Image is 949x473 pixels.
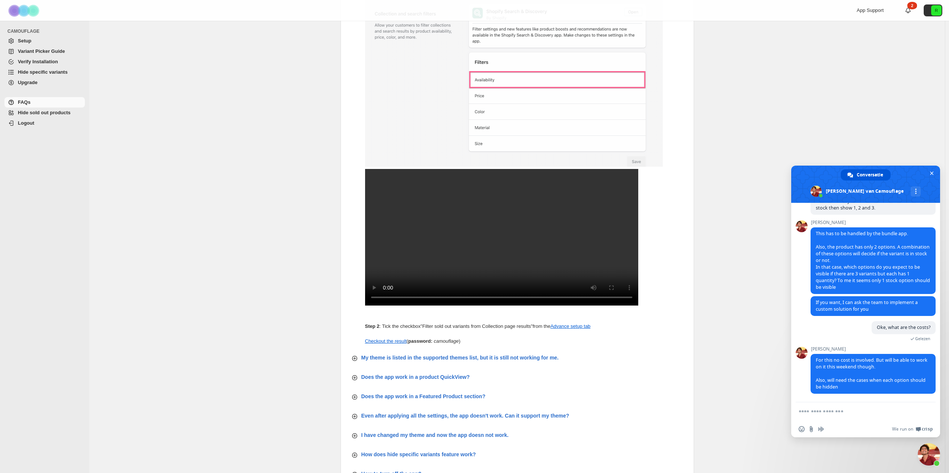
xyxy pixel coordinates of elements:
[808,426,814,432] span: Stuur een bestand
[857,7,884,13] span: App Support
[361,354,559,361] p: My theme is listed in the supported themes list, but it is still not working for me.
[18,120,34,126] span: Logout
[922,426,933,432] span: Crisp
[361,393,486,400] p: Does the app work in a Featured Product section?
[18,110,71,115] span: Hide sold out products
[346,351,688,364] button: My theme is listed in the supported themes list, but it is still not working for me.
[857,169,883,180] span: Conversatie
[818,426,824,432] span: Audiobericht opnemen
[18,38,31,44] span: Setup
[915,336,930,341] span: Gelezen
[7,28,86,34] span: CAMOUFLAGE
[361,451,476,458] p: How does hide specific variants feature work?
[18,69,68,75] span: Hide specific variants
[18,99,31,105] span: FAQs
[4,118,85,128] a: Logout
[346,370,688,384] button: Does the app work in a product QuickView?
[935,8,938,13] text: R
[18,80,38,85] span: Upgrade
[365,169,638,306] video: Add availability filter
[346,390,688,403] button: Does the app work in a Featured Product section?
[18,48,65,54] span: Variant Picker Guide
[928,169,936,177] span: Chat sluiten
[4,97,85,108] a: FAQs
[892,426,913,432] span: We run on
[924,4,942,16] button: Avatar with initials R
[892,426,933,432] a: We run onCrisp
[911,186,921,196] div: Meer kanalen
[361,373,470,381] p: Does the app work in a product QuickView?
[4,57,85,67] a: Verify Installation
[931,5,942,16] span: Avatar with initials R
[907,2,917,9] div: 2
[877,324,930,330] span: Oke, what are the costs?
[811,220,936,225] span: [PERSON_NAME]
[811,346,936,352] span: [PERSON_NAME]
[365,338,407,344] a: Checkout the result
[361,412,569,419] p: Even after applying all the settings, the app doesn't work. Can it support my theme?
[799,409,916,415] textarea: Typ een bericht...
[841,169,891,180] div: Conversatie
[799,426,805,432] span: Emoji invoegen
[4,67,85,77] a: Hide specific variants
[4,46,85,57] a: Variant Picker Guide
[346,448,688,461] button: How does hide specific variants feature work?
[361,431,509,439] p: I have changed my theme and now the app doesn not work.
[904,7,912,14] a: 2
[365,338,638,345] p: ( )
[346,428,688,442] button: I have changed my theme and now the app doesn not work.
[18,59,58,64] span: Verify Installation
[365,323,380,329] b: Step 2
[550,323,591,329] a: Advance setup tab
[4,36,85,46] a: Setup
[918,443,940,466] div: Chat sluiten
[434,338,459,344] i: camouflage
[816,357,927,390] span: For this no cost is involved. But will be able to work on it this weekend though. Also, will need...
[408,338,432,344] strong: password:
[346,409,688,422] button: Even after applying all the settings, the app doesn't work. Can it support my theme?
[6,0,43,21] img: Camouflage
[816,230,930,290] span: This has to be handled by the bundle app. Also, the product has only 2 options. A combination of ...
[4,77,85,88] a: Upgrade
[4,108,85,118] a: Hide sold out products
[816,299,918,312] span: If you want, I can ask the team to implement a custom solution for you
